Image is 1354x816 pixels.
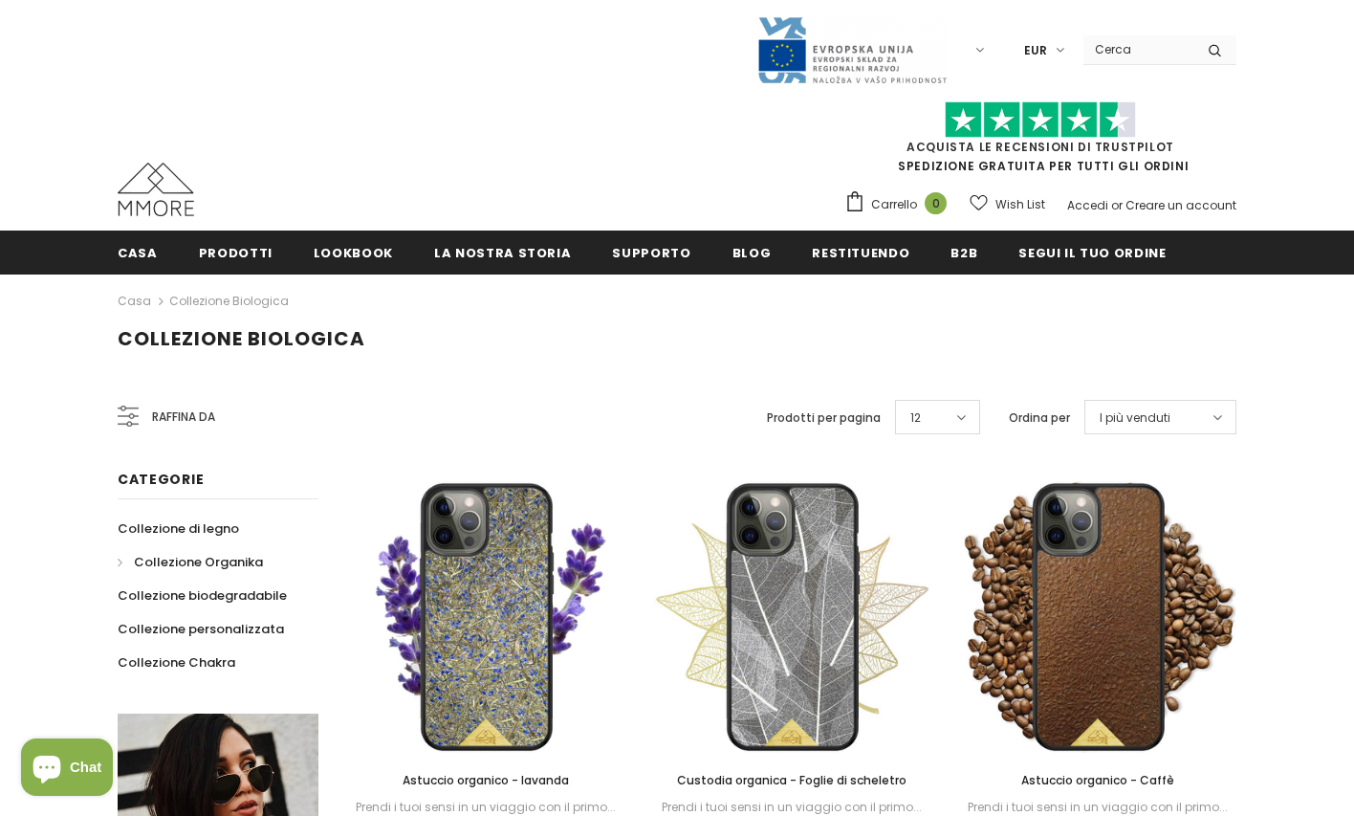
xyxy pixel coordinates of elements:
span: Casa [118,244,158,262]
span: I più venduti [1100,408,1170,428]
img: Fidati di Pilot Stars [945,101,1136,139]
a: Astuccio organico - Caffè [959,770,1236,791]
a: Javni Razpis [756,41,948,57]
span: Prodotti [199,244,273,262]
span: Segui il tuo ordine [1018,244,1166,262]
span: Categorie [118,470,204,489]
label: Ordina per [1009,408,1070,428]
span: Astuccio organico - lavanda [403,772,569,788]
a: Accedi [1067,197,1108,213]
a: B2B [950,231,977,274]
span: Collezione Chakra [118,653,235,672]
inbox-online-store-chat: Shopify online store chat [15,739,119,801]
span: La nostra storia [434,244,571,262]
a: Carrello 0 [844,190,956,219]
span: 12 [910,408,921,428]
a: Acquista le recensioni di TrustPilot [906,139,1174,155]
span: Collezione personalizzata [118,620,284,638]
img: Javni Razpis [756,15,948,85]
span: Restituendo [812,244,909,262]
span: Astuccio organico - Caffè [1021,772,1174,788]
span: 0 [925,192,947,214]
span: Blog [732,244,772,262]
span: EUR [1024,41,1047,60]
span: Raffina da [152,407,215,428]
span: or [1111,197,1123,213]
span: B2B [950,244,977,262]
a: Casa [118,231,158,274]
span: Collezione biodegradabile [118,586,287,605]
img: Casi MMORE [118,163,194,216]
span: Collezione biologica [118,325,365,352]
span: Wish List [995,195,1045,214]
a: Wish List [970,187,1045,221]
span: SPEDIZIONE GRATUITA PER TUTTI GLI ORDINI [844,110,1236,174]
span: Custodia organica - Foglie di scheletro [677,772,906,788]
label: Prodotti per pagina [767,408,881,428]
a: Blog [732,231,772,274]
a: Collezione personalizzata [118,612,284,646]
span: Collezione di legno [118,519,239,538]
a: Segui il tuo ordine [1018,231,1166,274]
a: Collezione biodegradabile [118,579,287,612]
a: La nostra storia [434,231,571,274]
a: Casa [118,290,151,313]
a: Collezione biologica [169,293,289,309]
a: Collezione Chakra [118,646,235,679]
a: Lookbook [314,231,393,274]
input: Search Site [1083,35,1193,63]
a: Restituendo [812,231,909,274]
a: Collezione di legno [118,512,239,545]
a: supporto [612,231,690,274]
a: Prodotti [199,231,273,274]
span: Collezione Organika [134,553,263,571]
a: Astuccio organico - lavanda [347,770,624,791]
span: Lookbook [314,244,393,262]
a: Collezione Organika [118,545,263,579]
a: Custodia organica - Foglie di scheletro [653,770,930,791]
span: Carrello [871,195,917,214]
span: supporto [612,244,690,262]
a: Creare un account [1125,197,1236,213]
